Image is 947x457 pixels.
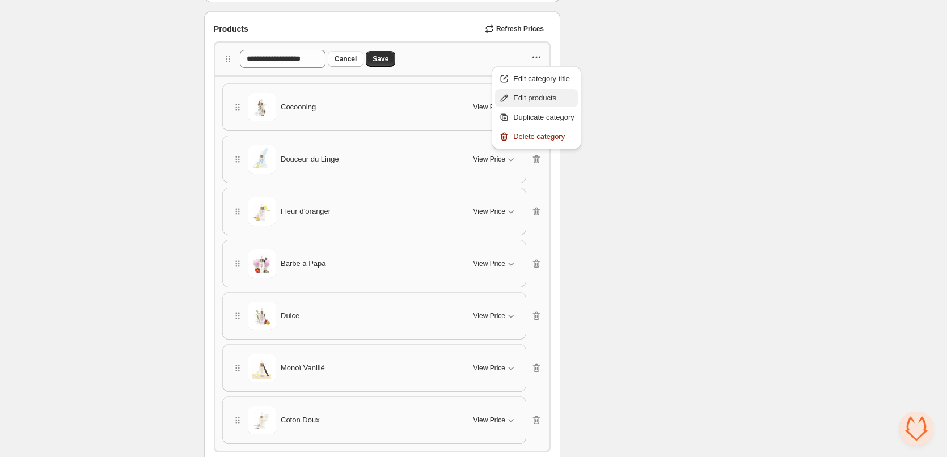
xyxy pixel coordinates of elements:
span: Save [373,54,388,64]
img: Coton Doux [248,406,276,434]
span: Monoï Vanillé [281,362,325,374]
span: Coton Doux [281,414,320,426]
span: Barbe à Papa [281,258,326,269]
button: Save [366,51,395,67]
span: View Price [473,155,505,164]
button: View Price [467,98,523,116]
span: View Price [473,363,505,373]
img: Douceur du Linge [248,145,276,174]
span: Cancel [335,54,357,64]
span: View Price [473,259,505,268]
img: Fleur d’oranger [248,197,276,226]
img: Monoï Vanillé [248,354,276,382]
img: Cocooning [248,93,276,121]
span: View Price [473,416,505,425]
span: View Price [473,311,505,320]
span: View Price [473,207,505,216]
button: View Price [467,307,523,325]
button: View Price [467,202,523,221]
span: Products [214,23,248,35]
span: View Price [473,103,505,112]
span: Douceur du Linge [281,154,339,165]
span: Duplicate category [513,112,574,123]
span: Refresh Prices [496,24,544,33]
div: Open chat [899,412,933,446]
button: View Price [467,411,523,429]
span: Cocooning [281,101,316,113]
button: View Price [467,255,523,273]
span: Edit products [513,92,574,104]
span: Delete category [513,131,574,142]
span: Edit category title [513,73,574,84]
button: Refresh Prices [480,21,551,37]
button: Cancel [328,51,363,67]
span: Dulce [281,310,299,321]
button: View Price [467,150,523,168]
img: Barbe à Papa [248,249,276,278]
span: Fleur d’oranger [281,206,331,217]
img: Dulce [248,302,276,330]
button: View Price [467,359,523,377]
